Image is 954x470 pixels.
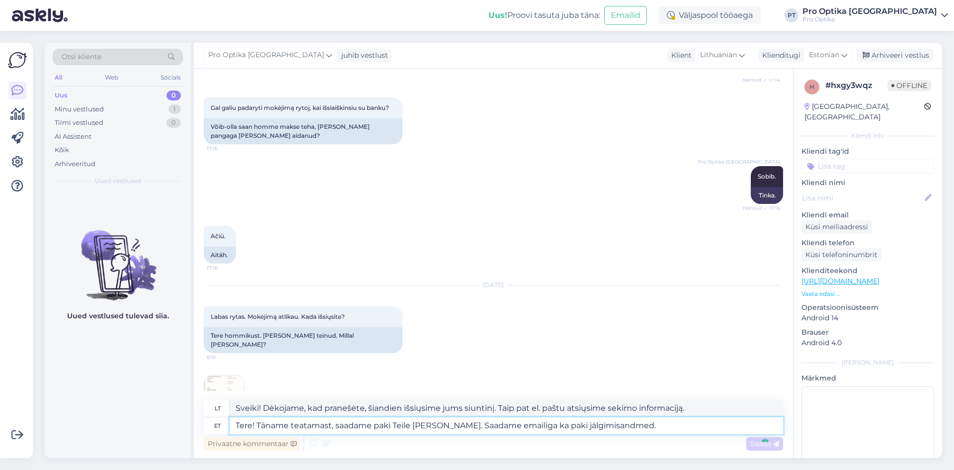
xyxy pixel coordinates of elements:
[488,10,507,20] b: Uus!
[802,192,923,203] input: Lisa nimi
[801,327,934,338] p: Brauser
[801,338,934,348] p: Android 4.0
[62,52,101,62] span: Otsi kliente
[211,313,345,320] span: Labas rytas. Mokėjimą atlikau. Kada išsiųsite?
[802,15,937,23] div: Pro Optika
[758,173,776,180] span: Sobib.
[159,71,183,84] div: Socials
[743,204,780,212] span: Nähtud ✓ 17:16
[802,7,937,15] div: Pro Optika [GEOGRAPHIC_DATA]
[204,376,244,415] img: Attachment
[55,104,104,114] div: Minu vestlused
[103,71,120,84] div: Web
[204,327,402,353] div: Tere hommikust. [PERSON_NAME] teinud. Millal [PERSON_NAME]?
[801,131,934,140] div: Kliendi info
[45,212,191,302] img: No chats
[55,132,91,142] div: AI Assistent
[801,277,879,285] a: [URL][DOMAIN_NAME]
[211,104,389,111] span: Gal galiu padaryti mokėjimą rytoj, kai išsiaiškinsiu su banku?
[208,50,324,61] span: Pro Optika [GEOGRAPHIC_DATA]
[801,358,934,367] div: [PERSON_NAME]
[700,50,737,61] span: Lithuanian
[801,313,934,323] p: Android 14
[801,302,934,313] p: Operatsioonisüsteem
[207,354,244,361] span: 8:16
[166,91,181,100] div: 0
[785,8,798,22] div: PT
[804,101,924,122] div: [GEOGRAPHIC_DATA], [GEOGRAPHIC_DATA]
[801,220,872,234] div: Küsi meiliaadressi
[857,49,933,62] div: Arhiveeri vestlus
[825,80,887,92] div: # hxgy3wqz
[801,289,934,298] p: Vaata edasi ...
[55,118,103,128] div: Tiimi vestlused
[488,9,600,21] div: Proovi tasuta juba täna:
[207,145,244,152] span: 17:16
[801,178,934,188] p: Kliendi nimi
[742,76,780,84] span: Nähtud ✓ 17:14
[801,238,934,248] p: Kliendi telefon
[758,50,800,61] div: Klienditugi
[204,118,402,144] div: Võib-olla saan homme makse teha, [PERSON_NAME] pangaga [PERSON_NAME] aidanud?
[801,373,934,383] p: Märkmed
[802,7,948,23] a: Pro Optika [GEOGRAPHIC_DATA]Pro Optika
[55,145,69,155] div: Kõik
[801,266,934,276] p: Klienditeekond
[809,83,814,91] span: h
[166,118,181,128] div: 0
[801,248,881,262] div: Küsi telefoninumbrit
[207,264,244,272] span: 17:16
[801,210,934,220] p: Kliendi email
[53,71,64,84] div: All
[604,6,647,25] button: Emailid
[67,311,169,321] p: Uued vestlused tulevad siia.
[204,281,783,289] div: [DATE]
[659,6,761,24] div: Väljaspool tööaega
[211,232,226,240] span: Ačiū.
[667,50,692,61] div: Klient
[801,159,934,174] input: Lisa tag
[168,104,181,114] div: 1
[801,146,934,157] p: Kliendi tag'id
[751,187,783,204] div: Tinka.
[204,247,236,264] div: Aitäh.
[95,177,141,186] span: Uued vestlused
[698,158,780,166] span: Pro Optika [GEOGRAPHIC_DATA]
[809,50,839,61] span: Estonian
[8,51,27,70] img: Askly Logo
[55,159,95,169] div: Arhiveeritud
[887,80,931,91] span: Offline
[55,91,68,100] div: Uus
[337,50,388,61] div: juhib vestlust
